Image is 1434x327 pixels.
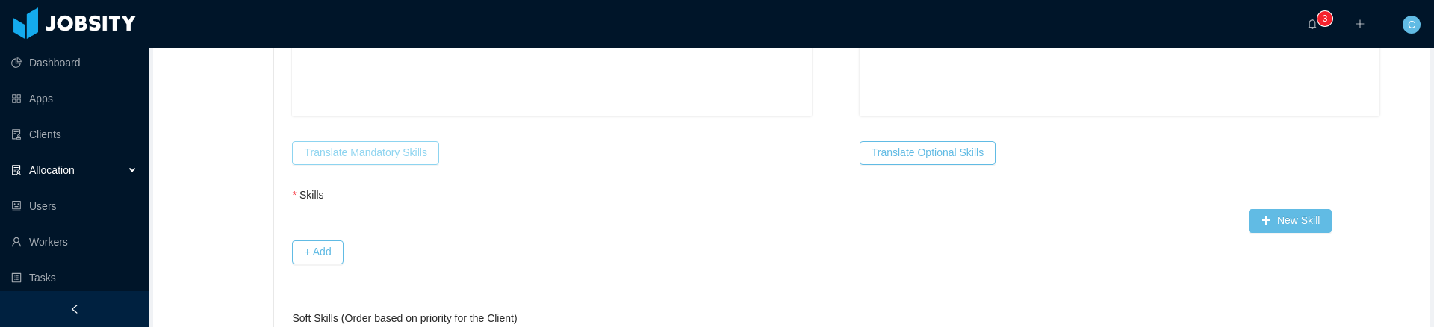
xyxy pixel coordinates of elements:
label: Skills [292,189,323,201]
button: icon: plusNew Skill [1249,209,1332,233]
button: Translate Optional Skills [860,141,996,165]
i: icon: plus [1355,19,1365,29]
a: icon: pie-chartDashboard [11,48,137,78]
a: icon: robotUsers [11,191,137,221]
sup: 3 [1317,11,1332,26]
span: Allocation [29,164,75,176]
button: Translate Mandatory Skills [292,141,438,165]
a: icon: auditClients [11,119,137,149]
a: icon: appstoreApps [11,84,137,113]
a: icon: profileTasks [11,263,137,293]
span: C [1408,16,1415,34]
button: + Add [292,240,343,264]
p: 3 [1323,11,1328,26]
a: icon: userWorkers [11,227,137,257]
i: icon: bell [1307,19,1317,29]
i: icon: solution [11,165,22,175]
label: Soft Skills (Order based on priority for the Client) [292,312,517,324]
